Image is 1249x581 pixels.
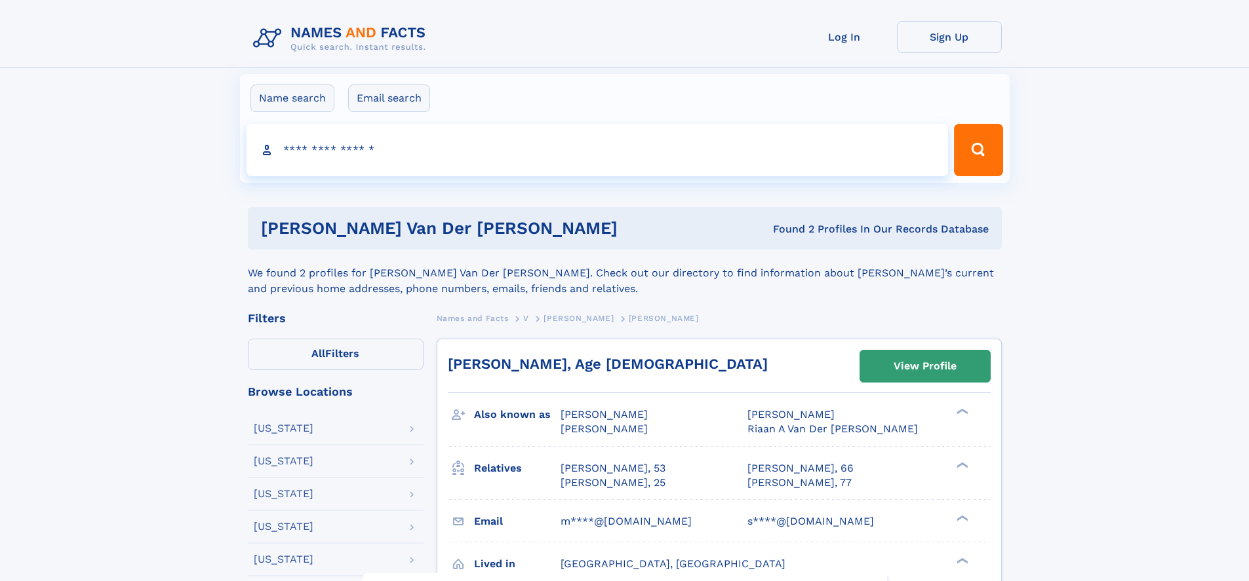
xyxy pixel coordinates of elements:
[254,456,313,466] div: [US_STATE]
[247,124,949,176] input: search input
[248,312,424,324] div: Filters
[792,21,897,53] a: Log In
[474,510,561,533] h3: Email
[523,310,529,326] a: V
[629,314,699,323] span: [PERSON_NAME]
[747,422,918,435] span: Riaan A Van Der [PERSON_NAME]
[254,489,313,499] div: [US_STATE]
[860,350,990,382] a: View Profile
[437,310,509,326] a: Names and Facts
[953,407,969,416] div: ❯
[254,554,313,565] div: [US_STATE]
[311,347,325,360] span: All
[747,461,854,476] a: [PERSON_NAME], 66
[523,314,529,323] span: V
[747,476,852,490] a: [PERSON_NAME], 77
[953,556,969,565] div: ❯
[953,460,969,469] div: ❯
[248,386,424,398] div: Browse Locations
[248,250,1002,297] div: We found 2 profiles for [PERSON_NAME] Van Der [PERSON_NAME]. Check out our directory to find info...
[254,521,313,532] div: [US_STATE]
[248,339,424,370] label: Filters
[561,422,648,435] span: [PERSON_NAME]
[695,222,989,236] div: Found 2 Profiles In Our Records Database
[561,408,648,421] span: [PERSON_NAME]
[953,514,969,522] div: ❯
[544,310,614,326] a: [PERSON_NAME]
[474,403,561,426] h3: Also known as
[474,457,561,479] h3: Relatives
[561,557,785,570] span: [GEOGRAPHIC_DATA], [GEOGRAPHIC_DATA]
[474,553,561,575] h3: Lived in
[897,21,1002,53] a: Sign Up
[894,351,957,381] div: View Profile
[747,408,835,421] span: [PERSON_NAME]
[348,84,430,112] label: Email search
[254,423,313,434] div: [US_STATE]
[561,476,665,490] a: [PERSON_NAME], 25
[261,220,696,236] h1: [PERSON_NAME] Van Der [PERSON_NAME]
[250,84,334,112] label: Name search
[561,461,665,476] a: [PERSON_NAME], 53
[954,124,1002,176] button: Search Button
[544,314,614,323] span: [PERSON_NAME]
[248,21,437,56] img: Logo Names and Facts
[448,356,768,372] a: [PERSON_NAME], Age [DEMOGRAPHIC_DATA]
